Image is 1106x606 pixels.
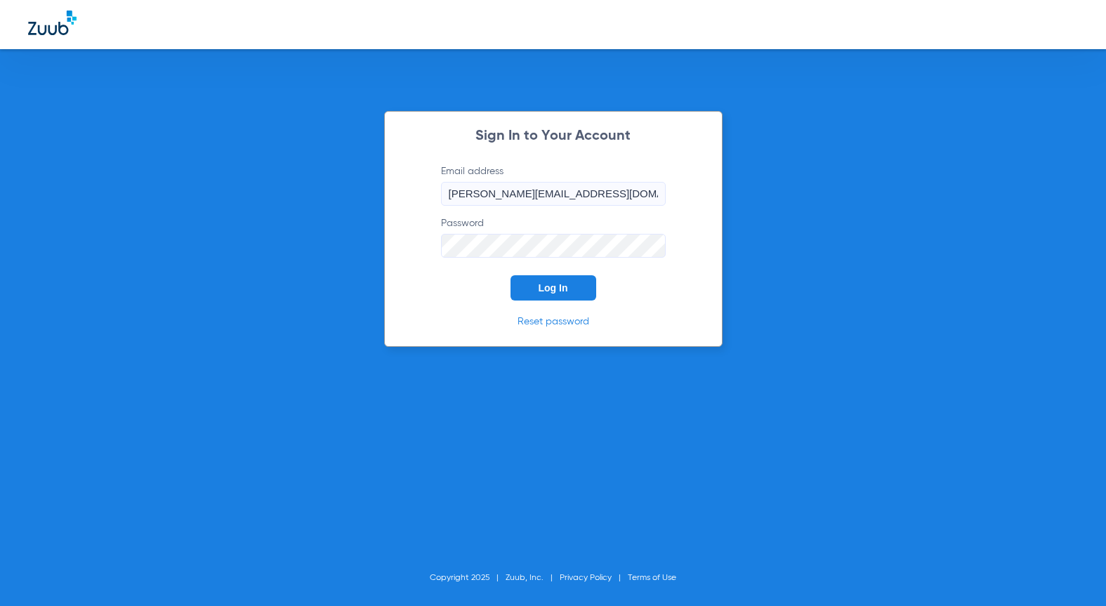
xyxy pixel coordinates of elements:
span: Log In [539,282,568,294]
label: Email address [441,164,666,206]
li: Copyright 2025 [430,571,506,585]
label: Password [441,216,666,258]
a: Reset password [518,317,589,327]
input: Password [441,234,666,258]
a: Terms of Use [628,574,676,582]
button: Log In [511,275,596,301]
input: Email address [441,182,666,206]
li: Zuub, Inc. [506,571,560,585]
a: Privacy Policy [560,574,612,582]
h2: Sign In to Your Account [420,129,687,143]
img: Zuub Logo [28,11,77,35]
